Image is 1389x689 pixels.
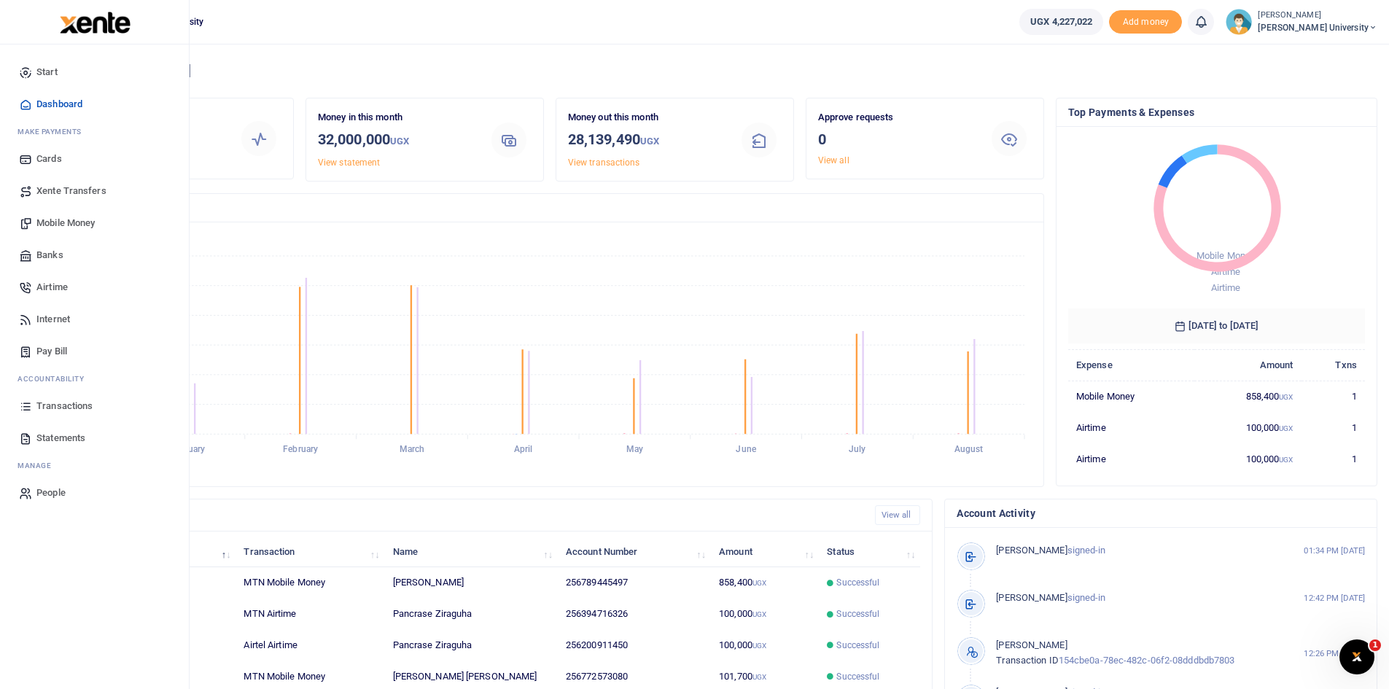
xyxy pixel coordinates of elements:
[711,536,819,567] th: Amount: activate to sort column ascending
[1194,412,1302,443] td: 100,000
[384,536,557,567] th: Name: activate to sort column ascending
[957,505,1365,521] h4: Account Activity
[996,545,1067,556] span: [PERSON_NAME]
[36,399,93,413] span: Transactions
[36,431,85,445] span: Statements
[1210,282,1240,293] span: Airtime
[1369,639,1381,651] span: 1
[954,445,984,455] tspan: August
[1068,104,1365,120] h4: Top Payments & Expenses
[12,303,177,335] a: Internet
[36,216,95,230] span: Mobile Money
[568,110,725,125] p: Money out this month
[36,486,66,500] span: People
[996,655,1058,666] span: Transaction ID
[875,505,921,525] a: View all
[568,128,725,152] h3: 28,139,490
[12,271,177,303] a: Airtime
[752,579,766,587] small: UGX
[711,599,819,630] td: 100,000
[36,65,58,79] span: Start
[236,630,384,661] td: Airtel Airtime
[752,642,766,650] small: UGX
[1304,592,1365,604] small: 12:42 PM [DATE]
[58,16,131,27] a: logo-small logo-large logo-large
[1030,15,1092,29] span: UGX 4,227,022
[12,477,177,509] a: People
[1068,443,1194,474] td: Airtime
[836,670,879,683] span: Successful
[1194,349,1302,381] th: Amount
[1109,10,1182,34] span: Add money
[1068,412,1194,443] td: Airtime
[1013,9,1109,35] li: Wallet ballance
[836,639,879,652] span: Successful
[400,445,425,455] tspan: March
[36,248,63,262] span: Banks
[1304,647,1365,660] small: 12:26 PM [DATE]
[568,157,640,168] a: View transactions
[36,312,70,327] span: Internet
[558,630,711,661] td: 256200911450
[752,610,766,618] small: UGX
[12,239,177,271] a: Banks
[36,344,67,359] span: Pay Bill
[12,335,177,367] a: Pay Bill
[1068,349,1194,381] th: Expense
[68,200,1032,216] h4: Transactions Overview
[514,445,533,455] tspan: April
[996,639,1067,650] span: [PERSON_NAME]
[1302,381,1365,412] td: 1
[1226,9,1377,35] a: profile-user [PERSON_NAME] [PERSON_NAME] University
[996,591,1272,606] p: signed-in
[318,110,475,125] p: Money in this month
[25,460,52,471] span: anage
[1194,381,1302,412] td: 858,400
[1019,9,1103,35] a: UGX 4,227,022
[626,445,643,455] tspan: May
[711,630,819,661] td: 100,000
[1068,381,1194,412] td: Mobile Money
[12,367,177,390] li: Ac
[836,576,879,589] span: Successful
[1226,9,1252,35] img: profile-user
[1258,9,1377,22] small: [PERSON_NAME]
[318,157,380,168] a: View statement
[318,128,475,152] h3: 32,000,000
[1304,545,1365,557] small: 01:34 PM [DATE]
[36,280,68,295] span: Airtime
[174,445,206,455] tspan: January
[711,567,819,599] td: 858,400
[36,97,82,112] span: Dashboard
[236,536,384,567] th: Transaction: activate to sort column ascending
[12,143,177,175] a: Cards
[36,184,106,198] span: Xente Transfers
[12,207,177,239] a: Mobile Money
[996,592,1067,603] span: [PERSON_NAME]
[12,175,177,207] a: Xente Transfers
[1109,10,1182,34] li: Toup your wallet
[818,128,976,150] h3: 0
[1302,412,1365,443] td: 1
[12,422,177,454] a: Statements
[384,567,557,599] td: [PERSON_NAME]
[283,445,318,455] tspan: February
[1279,456,1293,464] small: UGX
[25,126,82,137] span: ake Payments
[1109,15,1182,26] a: Add money
[836,607,879,620] span: Successful
[60,12,131,34] img: logo-large
[558,567,711,599] td: 256789445497
[558,599,711,630] td: 256394716326
[384,630,557,661] td: Pancrase Ziraguha
[818,110,976,125] p: Approve requests
[12,88,177,120] a: Dashboard
[390,136,409,147] small: UGX
[12,120,177,143] li: M
[996,638,1272,669] p: 154cbe0a-78ec-482c-06f2-08dddbdb7803
[1279,424,1293,432] small: UGX
[12,56,177,88] a: Start
[736,445,756,455] tspan: June
[68,507,863,523] h4: Recent Transactions
[1279,393,1293,401] small: UGX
